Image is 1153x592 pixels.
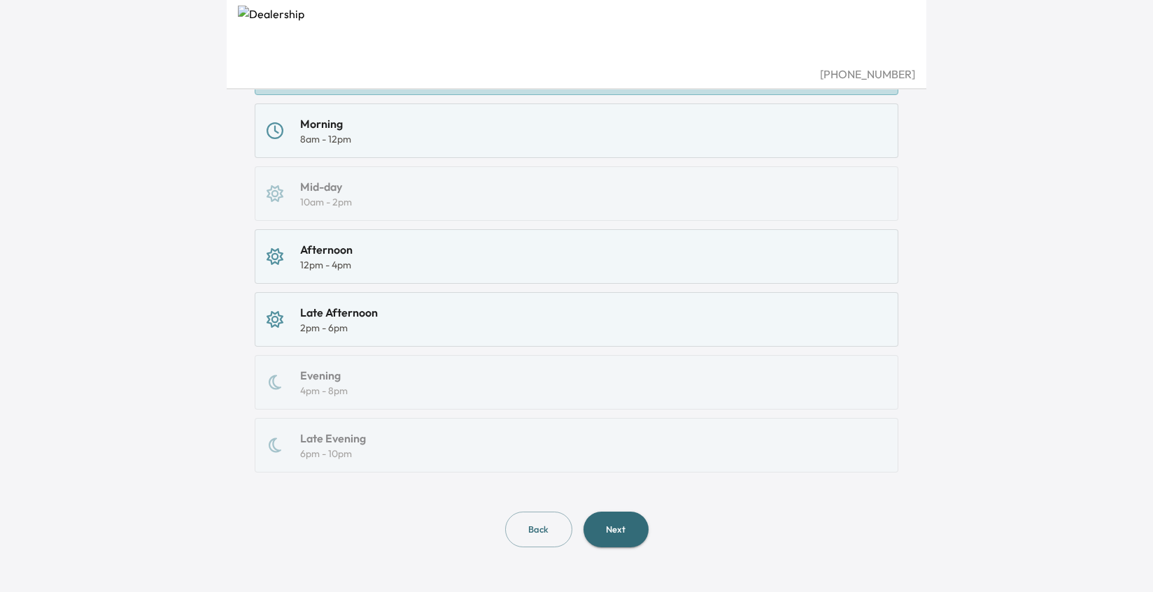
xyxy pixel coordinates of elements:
[300,304,378,321] div: Late Afternoon
[300,241,353,258] div: Afternoon
[238,6,915,66] img: Dealership
[583,512,649,547] button: Next
[505,512,572,547] button: Back
[300,258,353,272] div: 12pm - 4pm
[300,132,351,146] div: 8am - 12pm
[300,115,351,132] div: Morning
[300,321,378,335] div: 2pm - 6pm
[238,66,915,82] div: [PHONE_NUMBER]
